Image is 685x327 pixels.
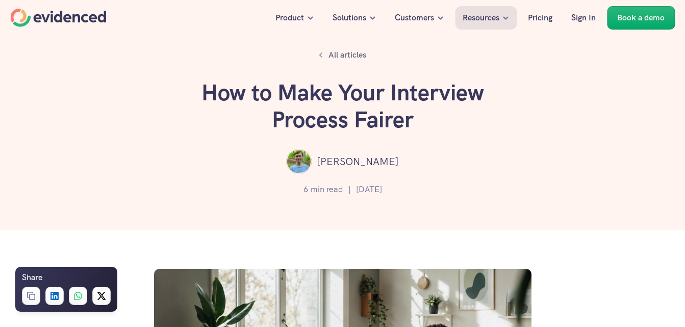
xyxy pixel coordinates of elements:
p: Sign In [571,11,596,24]
a: Pricing [520,6,560,30]
p: [DATE] [356,183,382,196]
a: All articles [313,46,372,64]
a: Sign In [564,6,603,30]
p: min read [311,183,343,196]
p: Book a demo [617,11,665,24]
a: Book a demo [607,6,675,30]
p: 6 [303,183,308,196]
p: Pricing [528,11,552,24]
img: "" [286,149,312,174]
p: Customers [395,11,434,24]
p: Resources [463,11,499,24]
p: All articles [328,48,366,62]
p: [PERSON_NAME] [317,153,399,170]
p: | [348,183,351,196]
h1: How to Make Your Interview Process Fairer [190,79,496,133]
a: Home [10,9,106,27]
h6: Share [22,271,42,284]
p: Product [275,11,304,24]
p: Solutions [333,11,366,24]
